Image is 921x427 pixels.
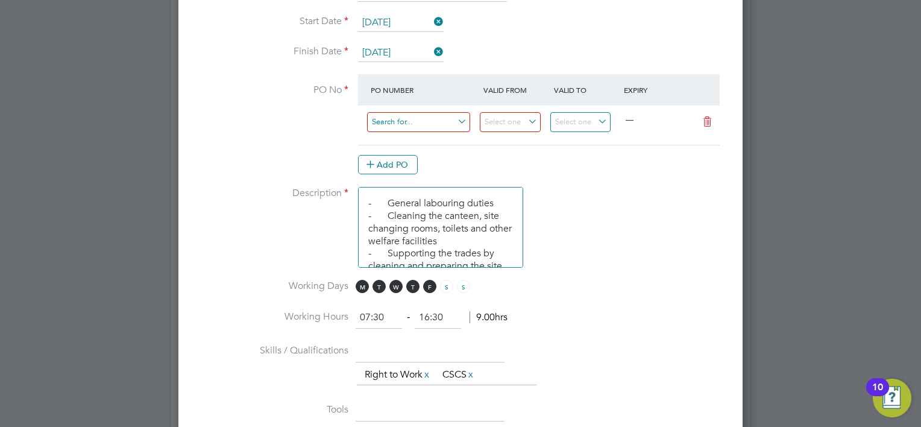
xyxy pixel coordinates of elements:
a: x [467,367,475,382]
label: PO No [198,84,348,96]
div: 10 [872,387,883,403]
button: Add PO [358,155,418,174]
input: Select one [550,112,611,132]
div: Expiry [621,79,691,101]
label: Start Date [198,15,348,28]
input: Select one [480,112,541,132]
input: Search for... [367,112,470,132]
input: 17:00 [415,307,461,329]
div: Valid From [480,79,551,101]
span: — [626,115,633,125]
label: Finish Date [198,45,348,58]
label: Description [198,187,348,200]
span: S [457,280,470,293]
li: CSCS [438,367,480,383]
input: Select one [358,44,444,62]
span: S [440,280,453,293]
label: Tools [198,403,348,416]
span: F [423,280,436,293]
span: T [406,280,420,293]
label: Working Hours [198,311,348,323]
input: 08:00 [356,307,402,329]
label: Skills / Qualifications [198,344,348,357]
label: Working Days [198,280,348,293]
span: M [356,280,369,293]
span: W [389,280,403,293]
div: Valid To [551,79,621,101]
span: ‐ [404,311,412,323]
span: T [372,280,386,293]
div: PO Number [368,79,480,101]
span: 9.00hrs [470,311,508,323]
button: Open Resource Center, 10 new notifications [873,379,911,417]
input: Select one [358,14,444,32]
li: Right to Work [360,367,436,383]
a: x [423,367,431,382]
